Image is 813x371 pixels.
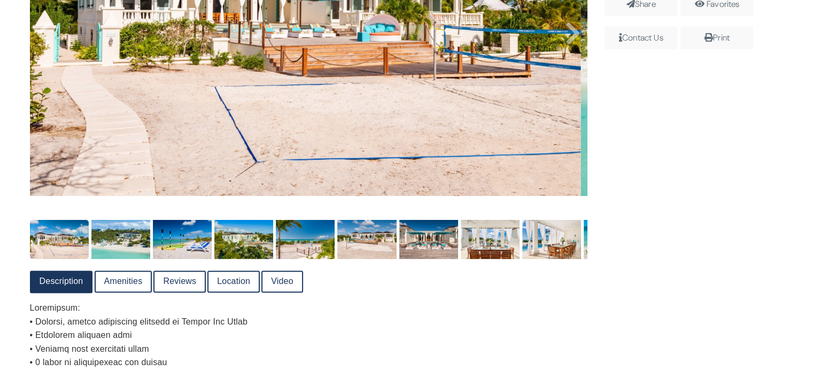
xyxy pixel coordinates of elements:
img: 1e4e9923-00bf-444e-a634-b2d68a73db33 [399,220,458,259]
img: 023d499c-82a9-4304-89bc-704c45dcf2ef [522,220,581,259]
img: f83deaed-b28e-4d53-a74f-01ef78b2c1c7 [337,220,396,259]
img: 046b3c7c-e31b-425e-8673-eae4ad8566a8 [214,220,273,259]
a: Amenities [96,272,151,291]
img: a5641a95-1c1a-4b0d-b0b9-08dc5ae87cf5 [276,220,335,259]
a: Reviews [154,272,205,291]
img: 405d8e2f-8a9a-4267-9180-18c21d0b6fc4 [584,220,642,259]
img: fb903b50-7e63-4f2b-a076-a8b3ea0b95f0 [30,220,89,259]
a: Description [31,272,92,291]
div: Print [685,31,749,45]
img: 0b44862f-edc1-4809-b56f-c99f26df1b84 [153,220,212,259]
span: Contact Us [605,27,677,49]
a: Location [208,272,259,291]
img: 6a444fb6-a4bb-4016-a88f-40ab361ed023 [91,220,150,259]
a: Video [262,272,301,291]
img: 21c8b9ae-754b-4659-b830-d06ddd1a2d8b [461,220,520,259]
